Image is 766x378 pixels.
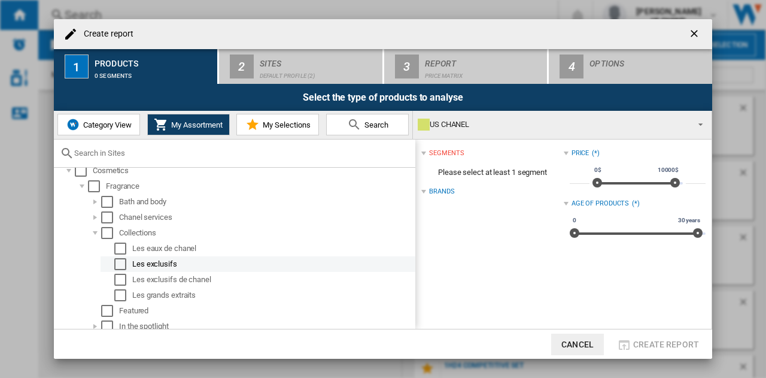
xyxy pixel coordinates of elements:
[119,227,414,239] div: Collections
[101,320,119,332] md-checkbox: Select
[260,120,311,129] span: My Selections
[656,165,680,175] span: 10000$
[54,49,218,84] button: 1 Products 0 segments
[132,243,414,255] div: Les eaux de chanel
[78,28,133,40] h4: Create report
[572,199,630,208] div: Age of products
[260,54,378,66] div: Sites
[168,120,223,129] span: My Assortment
[114,274,132,286] md-checkbox: Select
[66,117,80,132] img: wiser-icon-blue.png
[132,258,414,270] div: Les exclusifs
[114,258,132,270] md-checkbox: Select
[560,55,583,78] div: 4
[88,180,106,192] md-checkbox: Select
[132,289,414,301] div: Les grands extraits
[633,340,699,349] span: Create report
[551,334,604,355] button: Cancel
[395,55,419,78] div: 3
[613,334,703,355] button: Create report
[384,49,549,84] button: 3 Report Price Matrix
[571,216,578,225] span: 0
[418,116,688,133] div: US CHANEL
[74,149,409,158] input: Search in Sites
[57,114,140,135] button: Category View
[54,84,712,111] div: Select the type of products to analyse
[688,28,703,42] ng-md-icon: getI18NText('BUTTONS.CLOSE_DIALOG')
[65,55,89,78] div: 1
[119,196,414,208] div: Bath and body
[80,120,132,129] span: Category View
[219,49,384,84] button: 2 Sites Default profile (2)
[236,114,319,135] button: My Selections
[132,274,414,286] div: Les exclusifs de chanel
[95,66,212,79] div: 0 segments
[425,66,543,79] div: Price Matrix
[119,305,414,317] div: Featured
[147,114,230,135] button: My Assortment
[549,49,712,84] button: 4 Options
[95,54,212,66] div: Products
[589,54,707,66] div: Options
[230,55,254,78] div: 2
[425,54,543,66] div: Report
[101,227,119,239] md-checkbox: Select
[114,243,132,255] md-checkbox: Select
[106,180,414,192] div: Fragrance
[361,120,388,129] span: Search
[676,216,702,225] span: 30 years
[101,211,119,223] md-checkbox: Select
[683,22,707,46] button: getI18NText('BUTTONS.CLOSE_DIALOG')
[93,165,414,177] div: Cosmetics
[572,149,589,158] div: Price
[592,165,603,175] span: 0$
[260,66,378,79] div: Default profile (2)
[101,305,119,317] md-checkbox: Select
[114,289,132,301] md-checkbox: Select
[429,149,464,158] div: segments
[75,165,93,177] md-checkbox: Select
[421,161,563,184] span: Please select at least 1 segment
[119,211,414,223] div: Chanel services
[429,187,454,196] div: Brands
[119,320,414,332] div: In the spotlight
[101,196,119,208] md-checkbox: Select
[326,114,409,135] button: Search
